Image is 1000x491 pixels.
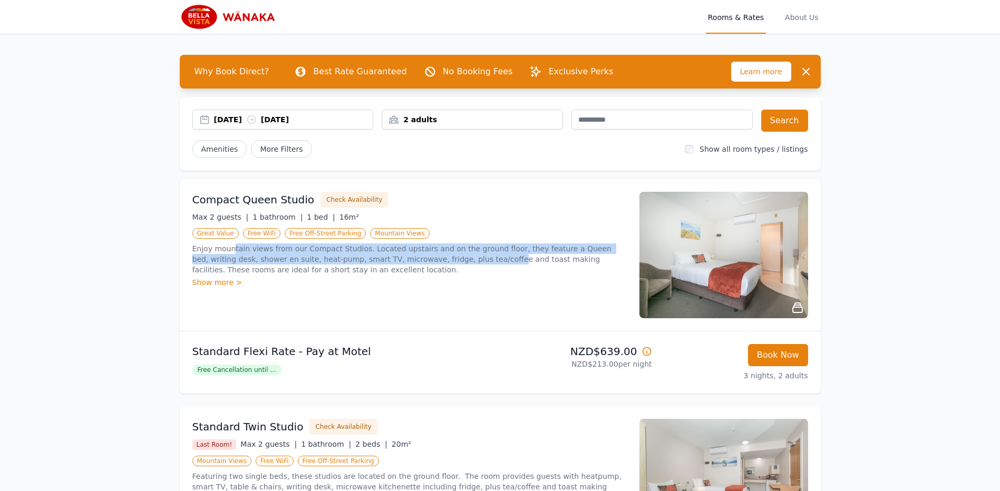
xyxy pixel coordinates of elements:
[192,456,251,466] span: Mountain Views
[192,419,304,434] h3: Standard Twin Studio
[285,228,366,239] span: Free Off-Street Parking
[382,114,562,125] div: 2 adults
[504,344,652,359] p: NZD$639.00
[192,439,237,450] span: Last Room!
[253,213,303,221] span: 1 bathroom |
[339,213,359,221] span: 16m²
[392,440,411,448] span: 20m²
[370,228,429,239] span: Mountain Views
[313,65,406,78] p: Best Rate Guaranteed
[548,65,613,78] p: Exclusive Perks
[443,65,513,78] p: No Booking Fees
[307,213,335,221] span: 1 bed |
[192,243,627,275] p: Enjoy mountain views from our Compact Studios. Located upstairs and on the ground floor, they fea...
[192,344,496,359] p: Standard Flexi Rate - Pay at Motel
[214,114,373,125] div: [DATE] [DATE]
[355,440,387,448] span: 2 beds |
[298,456,379,466] span: Free Off-Street Parking
[240,440,297,448] span: Max 2 guests |
[251,140,312,158] span: More Filters
[186,61,278,82] span: Why Book Direct?
[309,419,377,435] button: Check Availability
[192,277,627,288] div: Show more >
[301,440,351,448] span: 1 bathroom |
[192,213,249,221] span: Max 2 guests |
[256,456,294,466] span: Free WiFi
[761,110,808,132] button: Search
[504,359,652,369] p: NZD$213.00 per night
[700,145,808,153] label: Show all room types / listings
[192,365,281,375] span: Free Cancellation until ...
[748,344,808,366] button: Book Now
[192,228,239,239] span: Great Value
[180,4,281,30] img: Bella Vista Wanaka
[661,370,808,381] p: 3 nights, 2 adults
[243,228,281,239] span: Free WiFi
[731,62,791,82] span: Learn more
[192,192,315,207] h3: Compact Queen Studio
[192,140,247,158] button: Amenities
[321,192,388,208] button: Check Availability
